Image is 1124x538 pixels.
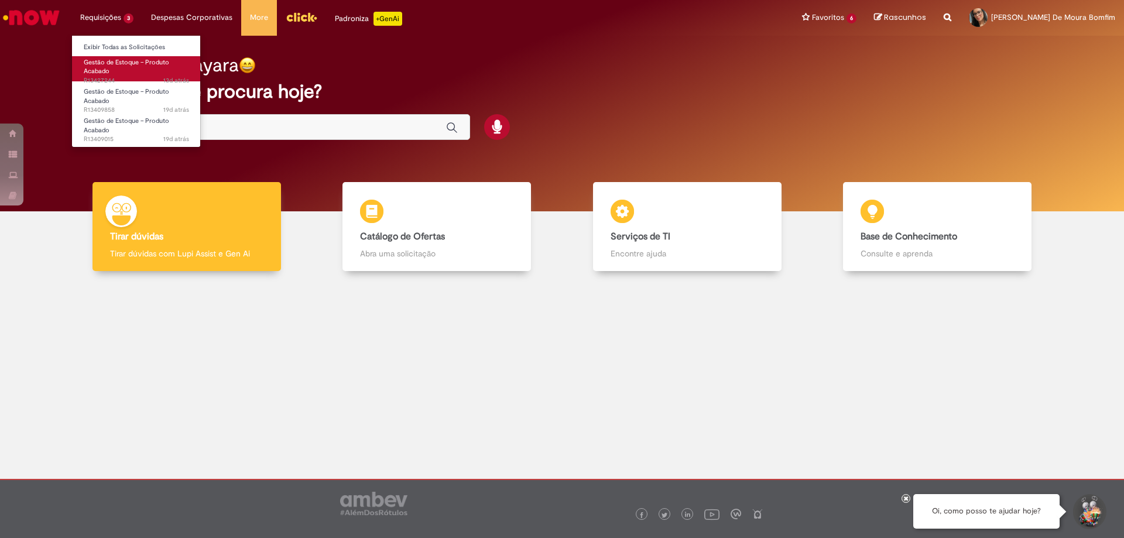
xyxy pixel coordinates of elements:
[360,248,513,259] p: Abra uma solicitação
[163,76,189,85] time: 19/08/2025 09:40:48
[874,12,926,23] a: Rascunhos
[250,12,268,23] span: More
[373,12,402,26] p: +GenAi
[84,76,189,85] span: R13427244
[861,248,1014,259] p: Consulte e aprenda
[731,509,741,519] img: logo_footer_workplace.png
[335,12,402,26] div: Padroniza
[913,494,1060,529] div: Oi, como posso te ajudar hoje?
[685,512,691,519] img: logo_footer_linkedin.png
[163,135,189,143] time: 13/08/2025 12:04:51
[239,57,256,74] img: happy-face.png
[991,12,1115,22] span: [PERSON_NAME] De Moura Bomfim
[151,12,232,23] span: Despesas Corporativas
[752,509,763,519] img: logo_footer_naosei.png
[813,182,1063,272] a: Base de Conhecimento Consulte e aprenda
[84,135,189,144] span: R13409015
[72,115,201,140] a: Aberto R13409015 : Gestão de Estoque – Produto Acabado
[101,81,1023,102] h2: O que você procura hoje?
[110,248,263,259] p: Tirar dúvidas com Lupi Assist e Gen Ai
[562,182,813,272] a: Serviços de TI Encontre ajuda
[340,492,407,515] img: logo_footer_ambev_rotulo_gray.png
[84,116,169,135] span: Gestão de Estoque – Produto Acabado
[163,105,189,114] span: 19d atrás
[72,56,201,81] a: Aberto R13427244 : Gestão de Estoque – Produto Acabado
[1071,494,1106,529] button: Iniciar Conversa de Suporte
[163,135,189,143] span: 19d atrás
[704,506,719,522] img: logo_footer_youtube.png
[611,248,764,259] p: Encontre ajuda
[71,35,201,148] ul: Requisições
[1,6,61,29] img: ServiceNow
[84,58,169,76] span: Gestão de Estoque – Produto Acabado
[163,105,189,114] time: 13/08/2025 14:32:47
[286,8,317,26] img: click_logo_yellow_360x200.png
[84,87,169,105] span: Gestão de Estoque – Produto Acabado
[847,13,856,23] span: 6
[861,231,957,242] b: Base de Conhecimento
[72,41,201,54] a: Exibir Todas as Solicitações
[639,512,645,518] img: logo_footer_facebook.png
[72,85,201,111] a: Aberto R13409858 : Gestão de Estoque – Produto Acabado
[110,231,163,242] b: Tirar dúvidas
[163,76,189,85] span: 13d atrás
[124,13,133,23] span: 3
[360,231,445,242] b: Catálogo de Ofertas
[61,182,312,272] a: Tirar dúvidas Tirar dúvidas com Lupi Assist e Gen Ai
[84,105,189,115] span: R13409858
[812,12,844,23] span: Favoritos
[662,512,667,518] img: logo_footer_twitter.png
[312,182,563,272] a: Catálogo de Ofertas Abra uma solicitação
[611,231,670,242] b: Serviços de TI
[884,12,926,23] span: Rascunhos
[80,12,121,23] span: Requisições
